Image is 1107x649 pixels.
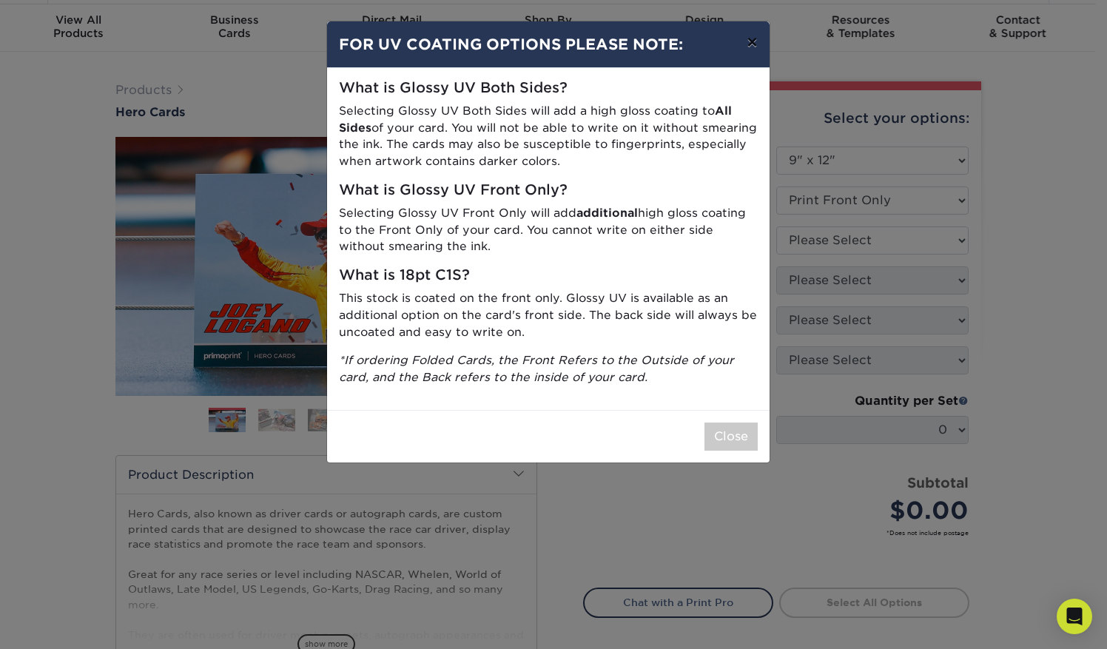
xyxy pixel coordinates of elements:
[1057,599,1092,634] div: Open Intercom Messenger
[339,182,758,199] h5: What is Glossy UV Front Only?
[704,423,758,451] button: Close
[339,33,758,56] h4: FOR UV COATING OPTIONS PLEASE NOTE:
[576,206,638,220] strong: additional
[339,353,734,384] i: *If ordering Folded Cards, the Front Refers to the Outside of your card, and the Back refers to t...
[339,80,758,97] h5: What is Glossy UV Both Sides?
[339,267,758,284] h5: What is 18pt C1S?
[339,205,758,255] p: Selecting Glossy UV Front Only will add high gloss coating to the Front Only of your card. You ca...
[339,290,758,340] p: This stock is coated on the front only. Glossy UV is available as an additional option on the car...
[339,103,758,170] p: Selecting Glossy UV Both Sides will add a high gloss coating to of your card. You will not be abl...
[735,21,769,63] button: ×
[339,104,732,135] strong: All Sides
